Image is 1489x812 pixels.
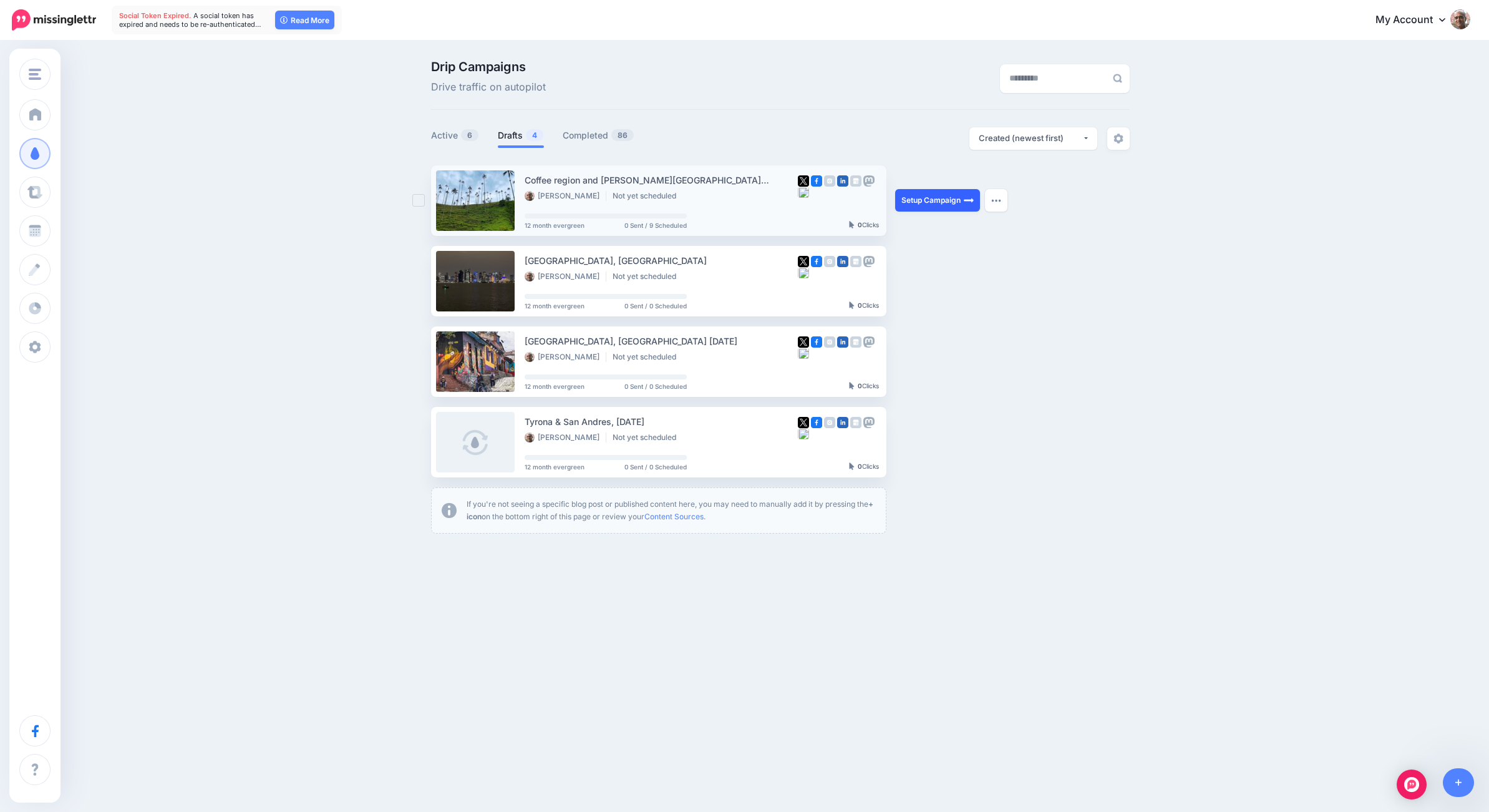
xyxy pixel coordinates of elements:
img: mastodon-grey-square.png [863,336,875,348]
b: 0 [858,301,862,309]
span: 4 [526,129,543,141]
img: linkedin-square.png [837,336,848,348]
img: linkedin-square.png [837,417,848,428]
button: Created (newest first) [969,127,1097,150]
span: 12 month evergreen [525,464,584,470]
span: Social Token Expired. [119,11,192,20]
li: [PERSON_NAME] [525,352,606,362]
span: A social token has expired and needs to be re-authenticated… [119,11,261,29]
span: 12 month evergreen [525,222,584,228]
img: search-grey-6.png [1113,74,1122,83]
img: bluesky-grey-square.png [798,428,809,439]
img: menu.png [29,69,41,80]
img: mastodon-grey-square.png [863,417,875,428]
a: Content Sources [644,512,704,521]
img: linkedin-square.png [837,256,848,267]
span: Drip Campaigns [431,61,546,73]
img: facebook-square.png [811,256,822,267]
img: pointer-grey-darker.png [849,221,855,228]
li: [PERSON_NAME] [525,191,606,201]
img: mastodon-grey-square.png [863,175,875,187]
img: google_business-grey-square.png [850,175,861,187]
li: Not yet scheduled [613,271,682,281]
b: 0 [858,462,862,470]
div: Coffee region and [PERSON_NAME][GEOGRAPHIC_DATA][PERSON_NAME], [GEOGRAPHIC_DATA], [DATE] [525,173,798,187]
img: linkedin-square.png [837,175,848,187]
span: 86 [611,129,634,141]
li: Not yet scheduled [613,433,682,443]
div: Clicks [849,383,879,390]
img: twitter-square.png [798,256,809,267]
a: My Account [1363,5,1470,36]
a: Setup Campaign [895,189,980,212]
img: instagram-grey-square.png [824,336,835,348]
img: pointer-grey-darker.png [849,462,855,470]
img: google_business-grey-square.png [850,256,861,267]
span: 6 [461,129,478,141]
span: 0 Sent / 0 Scheduled [624,464,687,470]
div: Clicks [849,463,879,471]
img: mastodon-grey-square.png [863,256,875,267]
img: google_business-grey-square.png [850,417,861,428]
li: [PERSON_NAME] [525,271,606,281]
img: settings-grey.png [1113,134,1123,144]
img: facebook-square.png [811,336,822,348]
span: 0 Sent / 9 Scheduled [624,222,687,228]
li: [PERSON_NAME] [525,433,606,443]
a: Read More [275,11,334,29]
p: If you're not seeing a specific blog post or published content here, you may need to manually add... [467,498,876,523]
b: + icon [467,499,873,521]
li: Not yet scheduled [613,352,682,362]
a: Drafts4 [498,128,544,143]
img: twitter-square.png [798,336,809,348]
img: facebook-square.png [811,417,822,428]
span: 12 month evergreen [525,383,584,389]
div: Clicks [849,222,879,229]
span: 12 month evergreen [525,303,584,309]
li: Not yet scheduled [613,191,682,201]
img: info-circle-grey.png [442,503,457,518]
img: instagram-grey-square.png [824,417,835,428]
img: dots.png [991,198,1001,202]
img: bluesky-grey-square.png [798,267,809,278]
div: Created (newest first) [979,132,1082,144]
span: 0 Sent / 0 Scheduled [624,383,687,389]
img: bluesky-grey-square.png [798,187,809,198]
img: arrow-long-right-white.png [964,195,974,205]
b: 0 [858,382,862,389]
img: bluesky-grey-square.png [798,348,809,359]
a: Completed86 [563,128,634,143]
img: pointer-grey-darker.png [849,382,855,389]
img: twitter-square.png [798,175,809,187]
img: instagram-grey-square.png [824,175,835,187]
span: Drive traffic on autopilot [431,79,546,95]
img: pointer-grey-darker.png [849,301,855,309]
img: Missinglettr [12,9,96,31]
img: twitter-square.png [798,417,809,428]
a: Active6 [431,128,479,143]
img: instagram-grey-square.png [824,256,835,267]
div: Open Intercom Messenger [1397,770,1427,800]
b: 0 [858,221,862,228]
div: [GEOGRAPHIC_DATA], [GEOGRAPHIC_DATA] [DATE] [525,334,798,348]
img: facebook-square.png [811,175,822,187]
div: Clicks [849,302,879,310]
span: 0 Sent / 0 Scheduled [624,303,687,309]
img: google_business-grey-square.png [850,336,861,348]
div: [GEOGRAPHIC_DATA], [GEOGRAPHIC_DATA] [525,253,798,268]
div: Tyrona & San Andres, [DATE] [525,414,798,429]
